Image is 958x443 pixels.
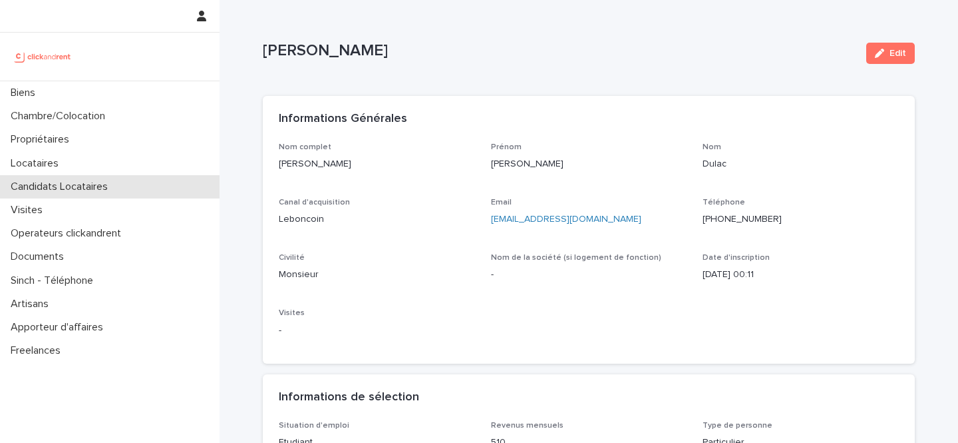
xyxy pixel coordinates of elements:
span: Téléphone [703,199,745,207]
p: [PERSON_NAME] [263,41,856,61]
a: [EMAIL_ADDRESS][DOMAIN_NAME] [491,215,641,224]
span: Nom [703,143,721,151]
p: Freelances [5,344,71,357]
p: Candidats Locataires [5,181,118,193]
p: Leboncoin [279,213,475,226]
p: Sinch - Téléphone [5,274,104,287]
span: Nom de la société (si logement de fonction) [491,254,661,262]
p: Artisans [5,298,59,310]
span: Civilité [279,254,305,262]
span: Date d'inscription [703,254,770,262]
span: Prénom [491,143,522,151]
button: Edit [866,43,915,64]
img: UCB0brd3T0yccxBKYDjQ [11,43,75,70]
p: Propriétaires [5,133,80,146]
p: Apporteur d'affaires [5,321,114,334]
span: Email [491,199,512,207]
h2: Informations de sélection [279,390,419,405]
span: Type de personne [703,422,772,430]
p: [PERSON_NAME] [279,157,475,171]
h2: Informations Générales [279,112,407,127]
p: - [491,268,687,282]
ringoverc2c-84e06f14122c: Call with Ringover [703,215,782,224]
p: [DATE] 00:11 [703,268,899,282]
ringoverc2c-number-84e06f14122c: [PHONE_NUMBER] [703,215,782,224]
span: Nom complet [279,143,331,151]
p: Documents [5,250,75,263]
p: Chambre/Colocation [5,110,116,123]
p: Biens [5,87,46,99]
span: Visites [279,309,305,317]
p: Monsieur [279,268,475,282]
p: Dulac [703,157,899,171]
p: Operateurs clickandrent [5,227,132,240]
p: [PERSON_NAME] [491,157,687,171]
p: Locataires [5,157,69,170]
span: Edit [889,49,906,58]
span: Canal d'acquisition [279,199,350,207]
p: - [279,324,475,338]
span: Revenus mensuels [491,422,563,430]
p: Visites [5,204,53,217]
span: Situation d'emploi [279,422,349,430]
